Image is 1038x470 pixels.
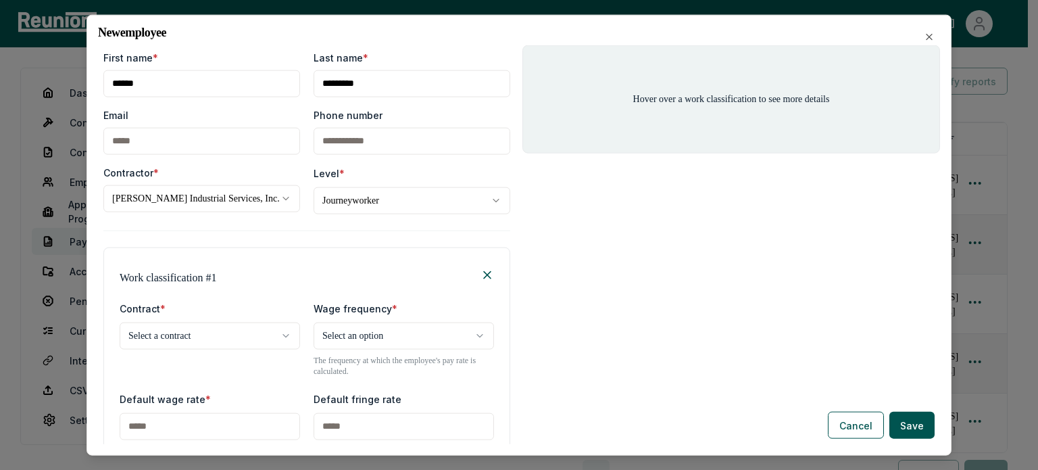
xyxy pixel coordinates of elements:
[633,92,830,106] p: Hover over a work classification to see more details
[314,354,494,376] p: The frequency at which the employee's pay rate is calculated.
[120,302,166,314] label: Contract
[103,108,128,122] label: Email
[98,26,940,38] h2: New employee
[314,50,368,64] label: Last name
[103,165,159,179] label: Contractor
[314,393,401,404] label: Default fringe rate
[314,108,382,122] label: Phone number
[120,269,217,285] h4: Work classification # 1
[103,50,158,64] label: First name
[828,412,884,439] button: Cancel
[314,167,345,179] label: Level
[314,302,397,314] label: Wage frequency
[120,393,211,404] label: Default wage rate
[889,412,935,439] button: Save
